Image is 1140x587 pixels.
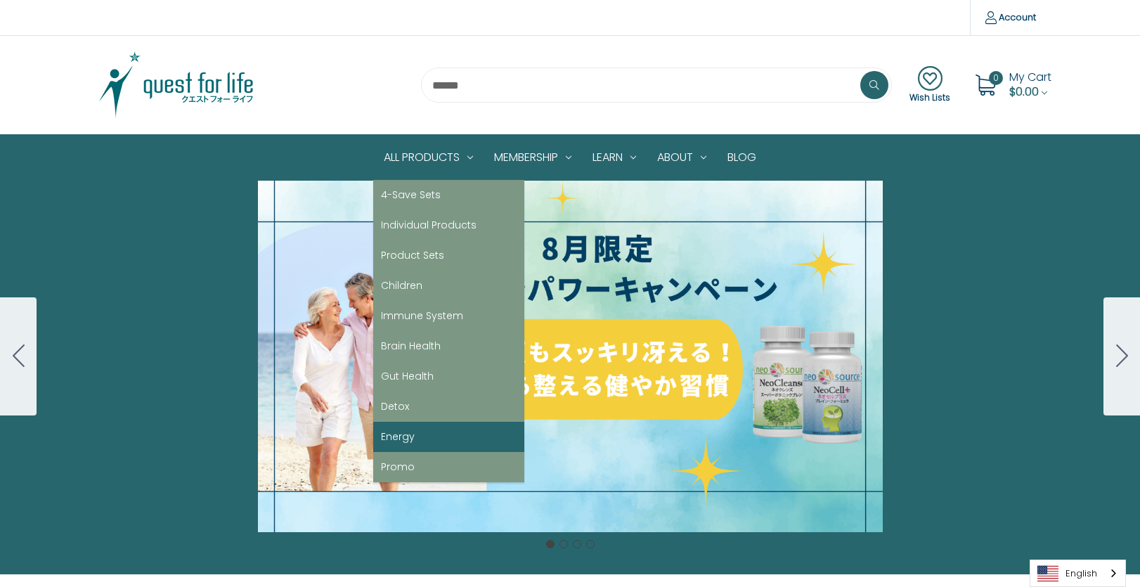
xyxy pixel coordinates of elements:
a: All Products [373,135,484,180]
button: Go to slide 2 [1103,297,1140,415]
span: $0.00 [1009,84,1039,100]
button: Go to slide 1 [546,540,555,548]
a: Blog [717,135,767,180]
a: Learn [582,135,647,180]
img: Quest Group [89,50,264,120]
a: About [647,135,717,180]
button: Go to slide 2 [559,540,568,548]
a: Brain Health [373,331,524,361]
a: English [1030,560,1125,586]
a: Membership [484,135,582,180]
span: My Cart [1009,69,1051,85]
a: Detox [373,392,524,422]
button: Go to slide 3 [573,540,581,548]
a: Energy [373,422,524,452]
a: Children [373,271,524,301]
div: Language [1030,560,1126,587]
a: Immune System [373,301,524,331]
a: Promo [373,452,524,482]
button: Go to slide 4 [586,540,595,548]
a: Gut Health [373,361,524,392]
a: Product Sets [373,240,524,271]
span: 0 [989,71,1003,85]
a: 4-Save Sets [373,180,524,210]
a: Wish Lists [909,66,950,104]
aside: Language selected: English [1030,560,1126,587]
a: Cart with 0 items [1009,69,1051,100]
a: Individual Products [373,210,524,240]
